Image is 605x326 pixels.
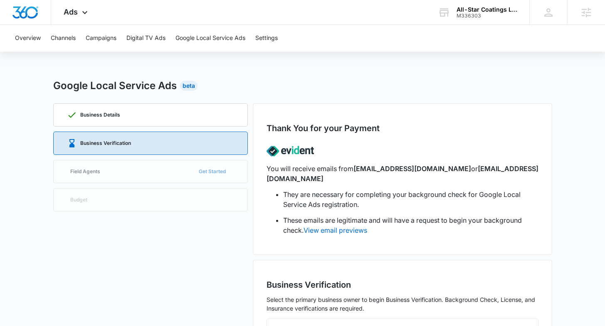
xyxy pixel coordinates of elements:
[80,141,131,146] p: Business Verification
[64,7,78,16] span: Ads
[80,112,120,117] p: Business Details
[86,25,116,52] button: Campaigns
[126,25,165,52] button: Digital TV Ads
[457,13,517,19] div: account id
[304,226,367,234] a: View email previews
[15,25,41,52] button: Overview
[53,103,248,127] a: Business Details
[283,189,538,209] li: They are necessary for completing your background check for Google Local Service Ads registration.
[457,6,517,13] div: account name
[53,78,177,93] h2: Google Local Service Ads
[353,164,471,173] span: [EMAIL_ADDRESS][DOMAIN_NAME]
[255,25,278,52] button: Settings
[180,81,198,91] div: Beta
[267,295,538,313] p: Select the primary business owner to begin Business Verification. Background Check, License, and ...
[267,164,538,184] p: You will receive emails from or
[51,25,76,52] button: Channels
[283,215,538,235] li: These emails are legitimate and will have a request to begin your background check.
[53,132,248,155] a: Business Verification
[267,139,314,164] img: lsa-evident
[175,25,245,52] button: Google Local Service Ads
[267,279,538,291] h2: Business Verification
[267,164,538,183] span: [EMAIL_ADDRESS][DOMAIN_NAME]
[267,122,380,134] h2: Thank You for your Payment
